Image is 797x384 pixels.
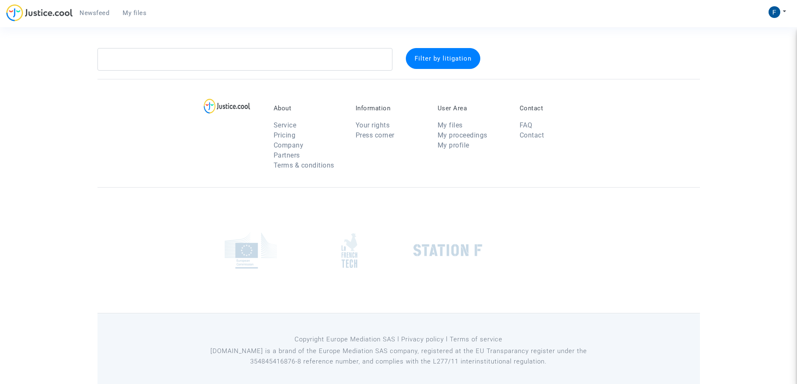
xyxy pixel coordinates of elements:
[225,232,277,269] img: europe_commision.png
[73,7,116,19] a: Newsfeed
[413,244,482,257] img: stationf.png
[356,104,425,112] p: Information
[438,131,487,139] a: My proceedings
[520,131,544,139] a: Contact
[6,4,73,21] img: jc-logo.svg
[415,55,472,62] span: Filter by litigation
[274,141,304,149] a: Company
[208,334,589,345] p: Copyright Europe Mediation SAS l Privacy policy l Terms of service
[438,121,463,129] a: My files
[79,9,109,17] span: Newsfeed
[123,9,146,17] span: My files
[356,121,390,129] a: Your rights
[769,6,780,18] img: ACg8ocIaYFVzipBxthOrwvXAZ1ReaZH557WLo1yOhEKwc8UPmIoSwQ=s96-c
[520,121,533,129] a: FAQ
[274,121,297,129] a: Service
[274,131,296,139] a: Pricing
[341,233,357,268] img: french_tech.png
[438,104,507,112] p: User Area
[274,104,343,112] p: About
[438,141,469,149] a: My profile
[208,346,589,367] p: [DOMAIN_NAME] is a brand of the Europe Mediation SAS company, registered at the EU Transparancy r...
[274,161,334,169] a: Terms & conditions
[356,131,395,139] a: Press corner
[520,104,589,112] p: Contact
[204,99,250,114] img: logo-lg.svg
[116,7,153,19] a: My files
[274,151,300,159] a: Partners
